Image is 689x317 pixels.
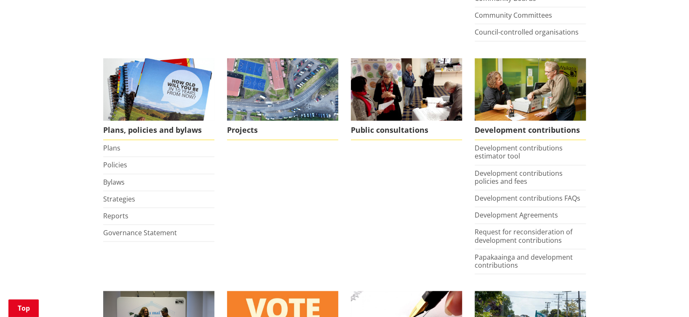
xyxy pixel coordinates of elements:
a: Top [8,299,39,317]
a: Projects [227,58,338,140]
a: Council-controlled organisations [475,27,579,37]
img: Long Term Plan [103,58,214,121]
a: Policies [103,160,127,169]
a: Development Agreements [475,210,558,220]
span: Public consultations [351,121,462,140]
a: FInd out more about fees and fines here Development contributions [475,58,586,140]
iframe: Messenger Launcher [650,282,681,312]
a: Papakaainga and development contributions [475,253,573,270]
span: Development contributions [475,121,586,140]
a: Community Committees [475,11,552,20]
a: Development contributions estimator tool [475,143,563,161]
span: Plans, policies and bylaws [103,121,214,140]
a: Development contributions policies and fees [475,169,563,186]
a: We produce a number of plans, policies and bylaws including the Long Term Plan Plans, policies an... [103,58,214,140]
a: Plans [103,143,120,153]
a: Strategies [103,194,135,204]
a: Development contributions FAQs [475,193,580,203]
img: public-consultations [351,58,462,121]
a: Request for reconsideration of development contributions [475,227,572,244]
a: Reports [103,211,128,220]
img: Fees [475,58,586,121]
img: DJI_0336 [227,58,338,121]
a: Governance Statement [103,228,177,237]
a: public-consultations Public consultations [351,58,462,140]
a: Bylaws [103,177,125,187]
span: Projects [227,121,338,140]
